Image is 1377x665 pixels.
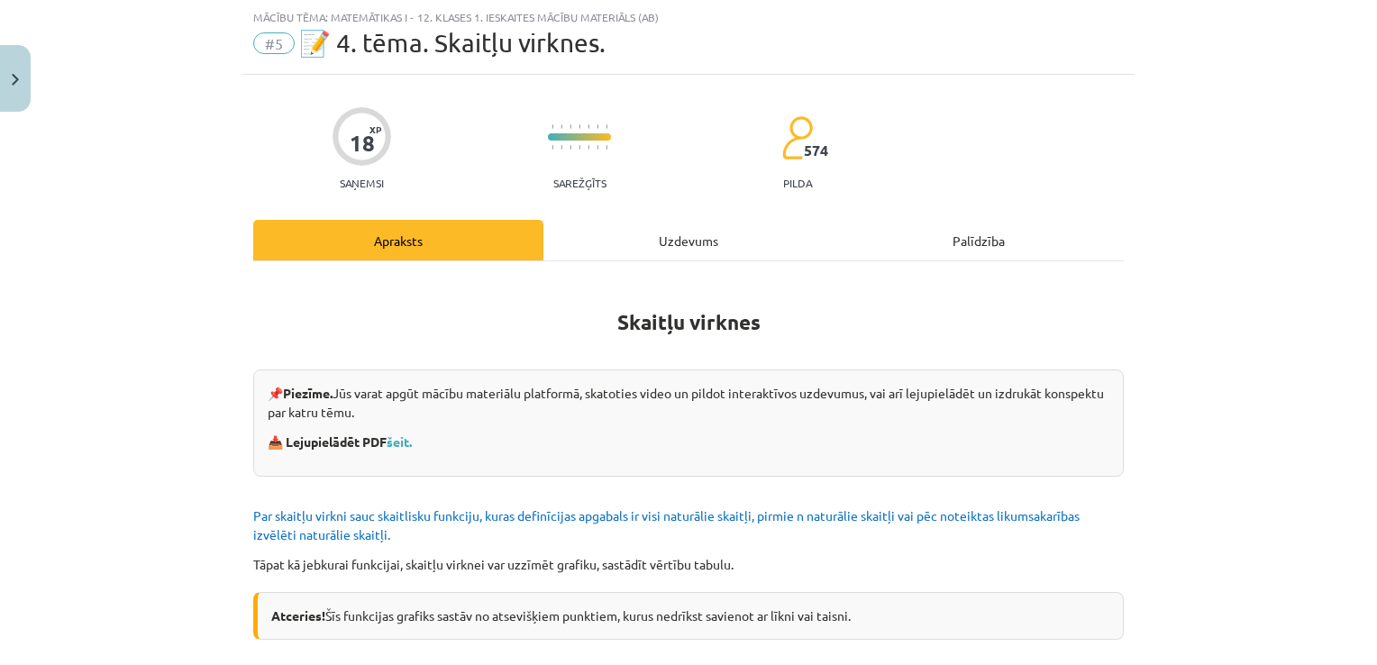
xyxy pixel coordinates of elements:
img: icon-short-line-57e1e144782c952c97e751825c79c345078a6d821885a25fce030b3d8c18986b.svg [588,145,589,150]
div: Mācību tēma: Matemātikas i - 12. klases 1. ieskaites mācību materiāls (ab) [253,11,1124,23]
p: 📌 Jūs varat apgūt mācību materiālu platformā, skatoties video un pildot interaktīvos uzdevumus, v... [268,384,1109,422]
img: icon-short-line-57e1e144782c952c97e751825c79c345078a6d821885a25fce030b3d8c18986b.svg [597,124,598,129]
img: icon-short-line-57e1e144782c952c97e751825c79c345078a6d821885a25fce030b3d8c18986b.svg [579,145,580,150]
div: Palīdzība [834,220,1124,260]
img: icon-short-line-57e1e144782c952c97e751825c79c345078a6d821885a25fce030b3d8c18986b.svg [597,145,598,150]
img: icon-short-line-57e1e144782c952c97e751825c79c345078a6d821885a25fce030b3d8c18986b.svg [588,124,589,129]
p: Tāpat kā jebkurai funkcijai, skaitļu virknei var uzzīmēt grafiku, sastādīt vērtību tabulu. [253,555,1124,574]
p: Saņemsi [333,177,391,189]
strong: 📥 Lejupielādēt PDF [268,433,415,450]
span: Par skaitļu virkni sauc skaitlisku funkciju, kuras definīcijas apgabals ir visi naturālie skaitļi... [253,507,1080,542]
strong: Piezīme. [283,385,333,401]
p: Sarežģīts [553,177,606,189]
img: icon-close-lesson-0947bae3869378f0d4975bcd49f059093ad1ed9edebbc8119c70593378902aed.svg [12,74,19,86]
img: icon-short-line-57e1e144782c952c97e751825c79c345078a6d821885a25fce030b3d8c18986b.svg [570,145,571,150]
span: 📝 4. tēma. Skaitļu virknes. [299,28,606,58]
img: students-c634bb4e5e11cddfef0936a35e636f08e4e9abd3cc4e673bd6f9a4125e45ecb1.svg [781,115,813,160]
img: icon-short-line-57e1e144782c952c97e751825c79c345078a6d821885a25fce030b3d8c18986b.svg [552,124,553,129]
span: 574 [804,142,828,159]
div: Apraksts [253,220,543,260]
b: Skaitļu virknes [617,309,761,335]
div: Šīs funkcijas grafiks sastāv no atsevišķiem punktiem, kurus nedrīkst savienot ar līkni vai taisni. [253,592,1124,640]
span: XP [369,124,381,134]
p: pilda [783,177,812,189]
img: icon-short-line-57e1e144782c952c97e751825c79c345078a6d821885a25fce030b3d8c18986b.svg [579,124,580,129]
img: icon-short-line-57e1e144782c952c97e751825c79c345078a6d821885a25fce030b3d8c18986b.svg [561,145,562,150]
b: Atceries! [271,607,325,624]
span: #5 [253,32,295,54]
div: 18 [350,131,375,156]
img: icon-short-line-57e1e144782c952c97e751825c79c345078a6d821885a25fce030b3d8c18986b.svg [552,145,553,150]
img: icon-short-line-57e1e144782c952c97e751825c79c345078a6d821885a25fce030b3d8c18986b.svg [606,124,607,129]
img: icon-short-line-57e1e144782c952c97e751825c79c345078a6d821885a25fce030b3d8c18986b.svg [570,124,571,129]
a: šeit. [387,433,412,450]
div: Uzdevums [543,220,834,260]
img: icon-short-line-57e1e144782c952c97e751825c79c345078a6d821885a25fce030b3d8c18986b.svg [561,124,562,129]
img: icon-short-line-57e1e144782c952c97e751825c79c345078a6d821885a25fce030b3d8c18986b.svg [606,145,607,150]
